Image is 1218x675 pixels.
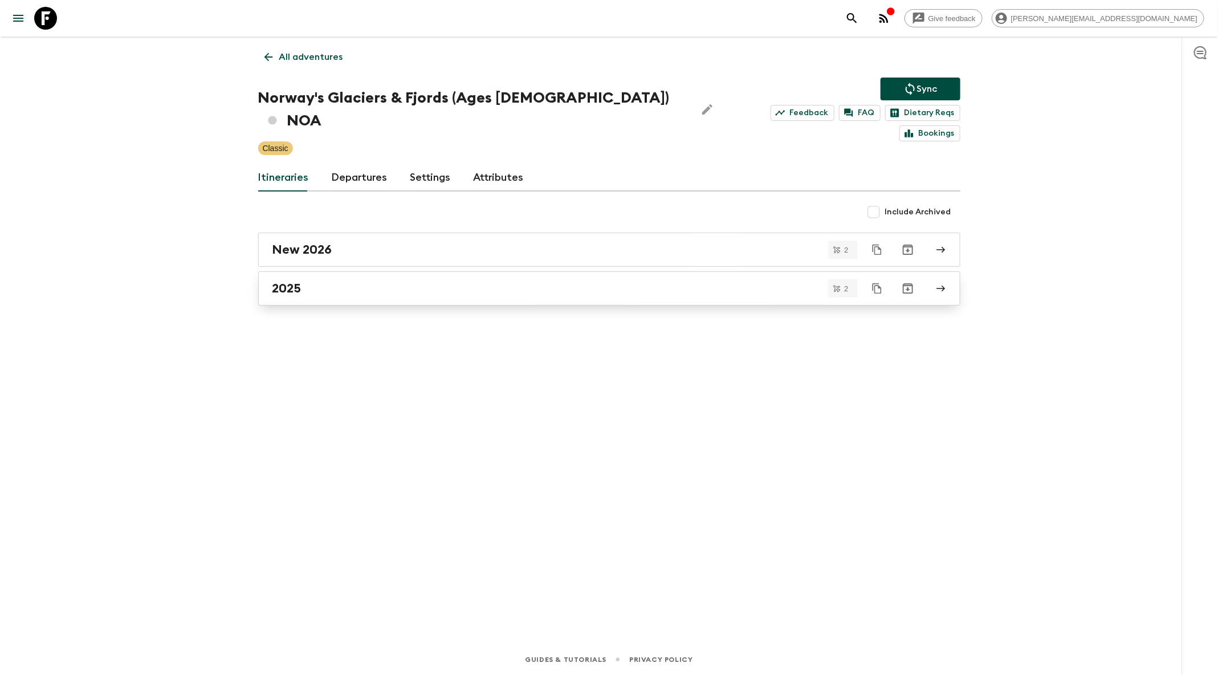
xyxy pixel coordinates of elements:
[771,105,834,121] a: Feedback
[272,242,332,257] h2: New 2026
[897,238,919,261] button: Archive
[696,87,719,132] button: Edit Adventure Title
[905,9,983,27] a: Give feedback
[7,7,30,30] button: menu
[258,46,349,68] a: All adventures
[841,7,863,30] button: search adventures
[258,87,687,132] h1: Norway's Glaciers & Fjords (Ages [DEMOGRAPHIC_DATA]) NOA
[629,653,692,666] a: Privacy Policy
[899,125,960,141] a: Bookings
[837,246,855,254] span: 2
[839,105,881,121] a: FAQ
[410,164,451,192] a: Settings
[992,9,1204,27] div: [PERSON_NAME][EMAIL_ADDRESS][DOMAIN_NAME]
[885,206,951,218] span: Include Archived
[897,277,919,300] button: Archive
[837,285,855,292] span: 2
[917,82,938,96] p: Sync
[922,14,982,23] span: Give feedback
[258,271,960,306] a: 2025
[881,78,960,100] button: Sync adventure departures to the booking engine
[867,239,887,260] button: Duplicate
[279,50,343,64] p: All adventures
[263,143,288,154] p: Classic
[272,281,302,296] h2: 2025
[525,653,606,666] a: Guides & Tutorials
[474,164,524,192] a: Attributes
[885,105,960,121] a: Dietary Reqs
[867,278,887,299] button: Duplicate
[332,164,388,192] a: Departures
[258,233,960,267] a: New 2026
[258,164,309,192] a: Itineraries
[1005,14,1204,23] span: [PERSON_NAME][EMAIL_ADDRESS][DOMAIN_NAME]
